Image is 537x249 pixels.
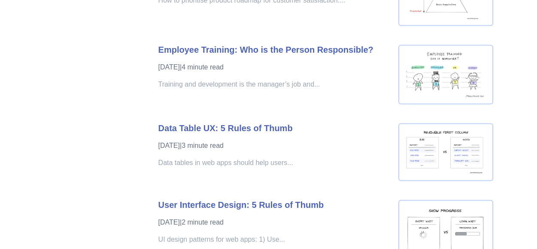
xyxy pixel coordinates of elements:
[158,141,390,151] p: [DATE] | 3 minute read
[398,45,493,104] img: employee-training
[158,123,293,133] a: Data Table UX: 5 Rules of Thumb
[158,45,373,54] a: Employee Training: Who is the Person Responsible?
[158,79,390,90] p: Training and development is the manager’s job and...
[158,158,390,168] p: Data tables in web apps should help users...
[158,200,324,210] a: User Interface Design: 5 Rules of Thumb
[158,217,390,228] p: [DATE] | 2 minute read
[158,234,390,245] p: UI design patterns for web apps: 1) Use...
[398,123,493,180] img: readable first column
[158,62,390,72] p: [DATE] | 4 minute read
